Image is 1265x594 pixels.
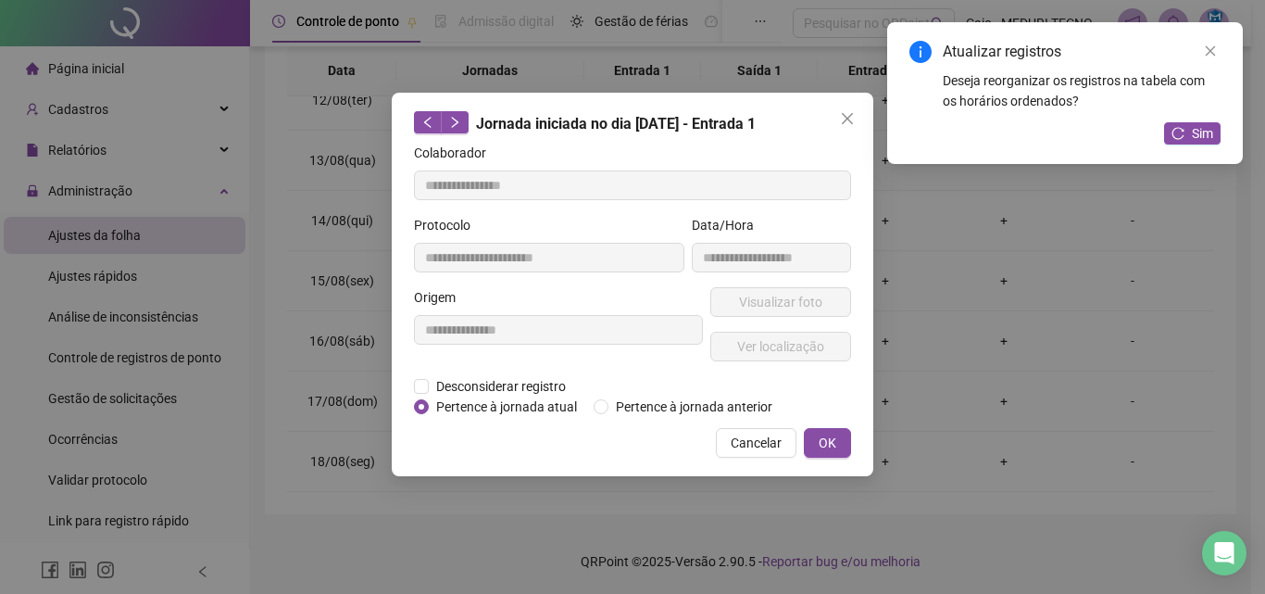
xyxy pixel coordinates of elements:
[421,116,434,129] span: left
[819,433,836,453] span: OK
[833,104,862,133] button: Close
[414,215,482,235] label: Protocolo
[716,428,796,458] button: Cancelar
[414,287,468,308] label: Origem
[1204,44,1217,57] span: close
[1202,531,1246,575] div: Open Intercom Messenger
[414,143,498,163] label: Colaborador
[448,116,461,129] span: right
[909,41,932,63] span: info-circle
[429,376,573,397] span: Desconsiderar registro
[608,397,780,417] span: Pertence à jornada anterior
[692,215,766,235] label: Data/Hora
[414,111,851,135] div: Jornada iniciada no dia [DATE] - Entrada 1
[731,433,782,453] span: Cancelar
[1200,41,1221,61] a: Close
[1164,122,1221,145] button: Sim
[414,111,442,133] button: left
[943,41,1221,63] div: Atualizar registros
[1192,123,1213,144] span: Sim
[943,70,1221,111] div: Deseja reorganizar os registros na tabela com os horários ordenados?
[710,332,851,361] button: Ver localização
[441,111,469,133] button: right
[840,111,855,126] span: close
[710,287,851,317] button: Visualizar foto
[804,428,851,458] button: OK
[429,397,584,417] span: Pertence à jornada atual
[1171,127,1184,140] span: reload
